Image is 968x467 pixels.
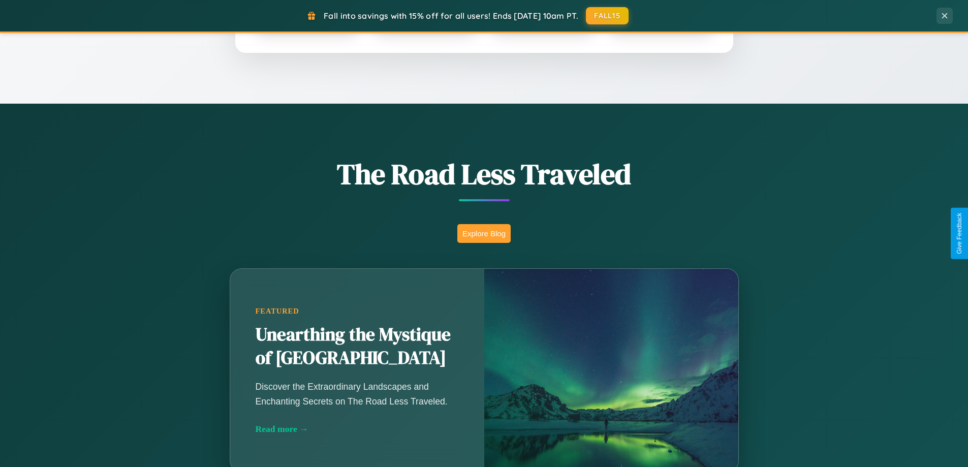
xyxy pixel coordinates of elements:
p: Discover the Extraordinary Landscapes and Enchanting Secrets on The Road Less Traveled. [256,380,459,408]
div: Featured [256,307,459,316]
button: Explore Blog [457,224,511,243]
div: Read more → [256,424,459,434]
div: Give Feedback [956,213,963,254]
h2: Unearthing the Mystique of [GEOGRAPHIC_DATA] [256,323,459,370]
button: FALL15 [586,7,629,24]
span: Fall into savings with 15% off for all users! Ends [DATE] 10am PT. [324,11,578,21]
h1: The Road Less Traveled [179,154,789,194]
